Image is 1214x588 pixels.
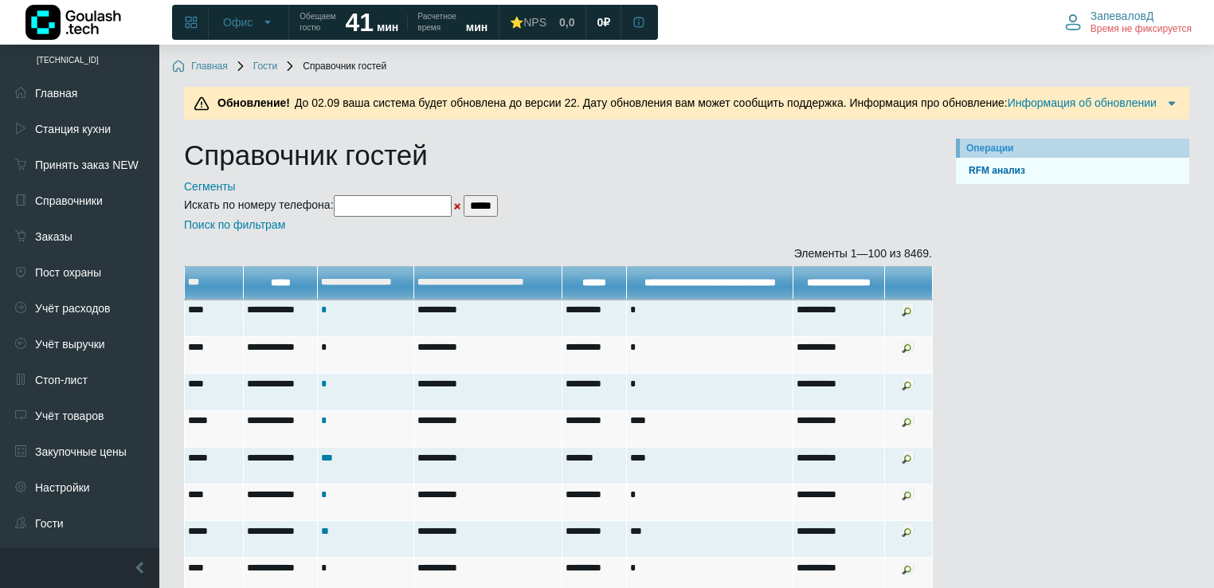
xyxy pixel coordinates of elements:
span: ЗапеваловД [1091,9,1154,23]
button: Офис [213,10,284,35]
span: мин [377,21,398,33]
img: Подробнее [1164,96,1180,112]
div: ⭐ [510,15,546,29]
span: До 02.09 ваша система будет обновлена до версии 22. Дату обновления вам может сообщить поддержка.... [213,96,1157,126]
span: NPS [523,16,546,29]
form: Искать по номеру телефона: [184,195,932,217]
strong: 41 [345,8,374,37]
img: Логотип компании Goulash.tech [25,5,121,40]
img: X [454,203,460,210]
span: мин [466,21,488,33]
img: Предупреждение [194,96,210,112]
a: ⭐NPS 0,0 [500,8,584,37]
div: Операции [966,141,1183,155]
a: 0 ₽ [587,8,620,37]
span: 0,0 [559,15,574,29]
span: Расчетное время [417,11,456,33]
span: Справочник гостей [284,61,386,73]
span: 0 [597,15,603,29]
span: Обещаем гостю [300,11,335,33]
a: Поиск по фильтрам [184,218,285,231]
h1: Справочник гостей [184,139,932,172]
a: Главная [172,61,228,73]
span: ₽ [603,15,610,29]
a: Обещаем гостю 41 мин Расчетное время мин [290,8,497,37]
a: Гости [234,61,278,73]
div: Элементы 1—100 из 8469. [184,245,932,262]
span: Время не фиксируется [1091,23,1192,36]
b: Обновление! [217,96,290,109]
a: Сегменты [184,180,236,193]
span: Офис [223,15,253,29]
button: ЗапеваловД Время не фиксируется [1055,6,1201,39]
a: RFM анализ [962,163,1183,178]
